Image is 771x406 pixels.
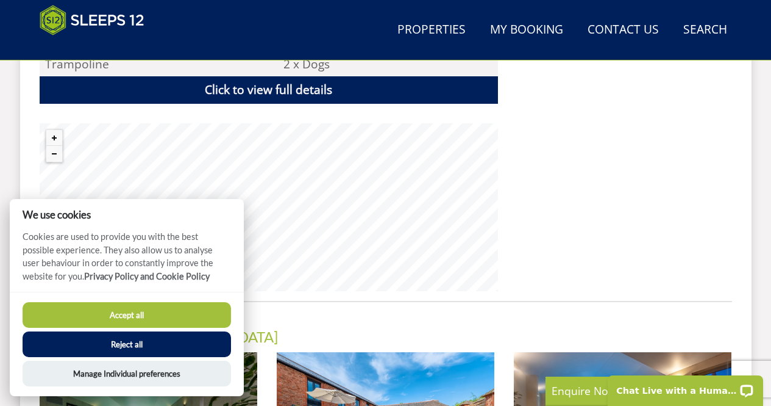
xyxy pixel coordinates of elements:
a: My Booking [485,16,568,44]
button: Zoom out [46,146,62,162]
iframe: Customer reviews powered by Trustpilot [34,43,162,53]
iframe: LiveChat chat widget [600,368,771,406]
button: Manage Individual preferences [23,361,231,386]
button: Reject all [23,332,231,357]
canvas: Map [40,123,498,291]
li: Trampoline [40,53,260,76]
a: Click to view full details [40,76,498,104]
button: Accept all [23,302,231,328]
h2: We use cookies [10,209,244,220]
a: Privacy Policy and Cookie Policy [84,271,210,281]
a: Properties [393,16,471,44]
img: Sleeps 12 [40,5,144,35]
li: 2 x Dogs [278,53,498,76]
p: Cookies are used to provide you with the best possible experience. They also allow us to analyse ... [10,230,244,292]
a: Contact Us [583,16,664,44]
a: Search [678,16,732,44]
button: Zoom in [46,130,62,146]
p: Enquire Now [552,383,734,399]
